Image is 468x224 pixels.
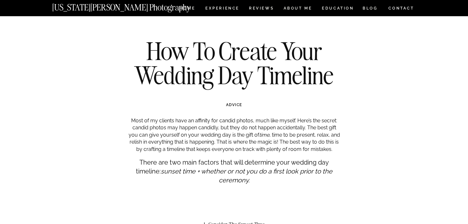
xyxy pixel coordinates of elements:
[363,6,378,12] a: BLOG
[161,167,332,184] em: sunset time + whether or not you do a first look prior to the ceremony.
[52,3,212,9] a: [US_STATE][PERSON_NAME] Photography
[128,158,340,185] p: There are two main factors that will determine your wedding day timeline:
[118,39,350,84] h1: How To Create Your Wedding Day Timeline
[128,117,340,153] p: Most of my clients have an affinity for candid photos, much like myself. Here’s the secret: candi...
[249,6,273,12] a: REVIEWS
[259,132,269,138] em: time
[226,103,242,107] a: ADVICE
[205,6,239,12] a: Experience
[321,6,355,12] a: EDUCATION
[388,5,415,12] a: CONTACT
[283,6,312,12] a: ABOUT ME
